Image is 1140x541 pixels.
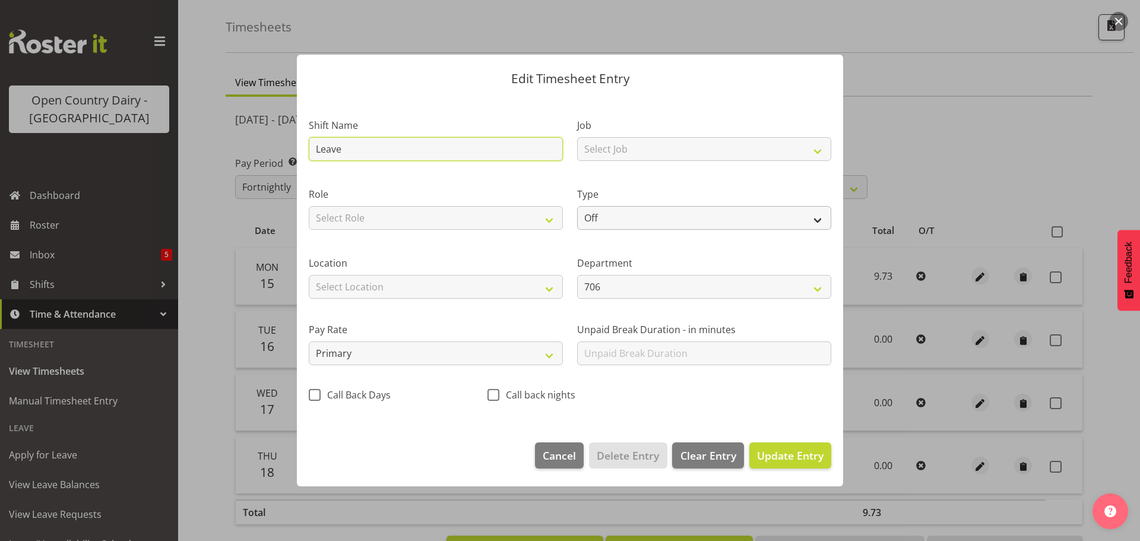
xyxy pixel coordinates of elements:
[309,187,563,201] label: Role
[577,256,831,270] label: Department
[589,442,667,469] button: Delete Entry
[309,256,563,270] label: Location
[1104,505,1116,517] img: help-xxl-2.png
[535,442,584,469] button: Cancel
[1117,230,1140,311] button: Feedback - Show survey
[749,442,831,469] button: Update Entry
[577,341,831,365] input: Unpaid Break Duration
[1123,242,1134,283] span: Feedback
[577,322,831,337] label: Unpaid Break Duration - in minutes
[597,448,659,463] span: Delete Entry
[309,72,831,85] p: Edit Timesheet Entry
[577,118,831,132] label: Job
[757,448,824,463] span: Update Entry
[499,389,575,401] span: Call back nights
[543,448,576,463] span: Cancel
[577,187,831,201] label: Type
[680,448,736,463] span: Clear Entry
[309,118,563,132] label: Shift Name
[321,389,391,401] span: Call Back Days
[672,442,743,469] button: Clear Entry
[309,322,563,337] label: Pay Rate
[309,137,563,161] input: Shift Name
